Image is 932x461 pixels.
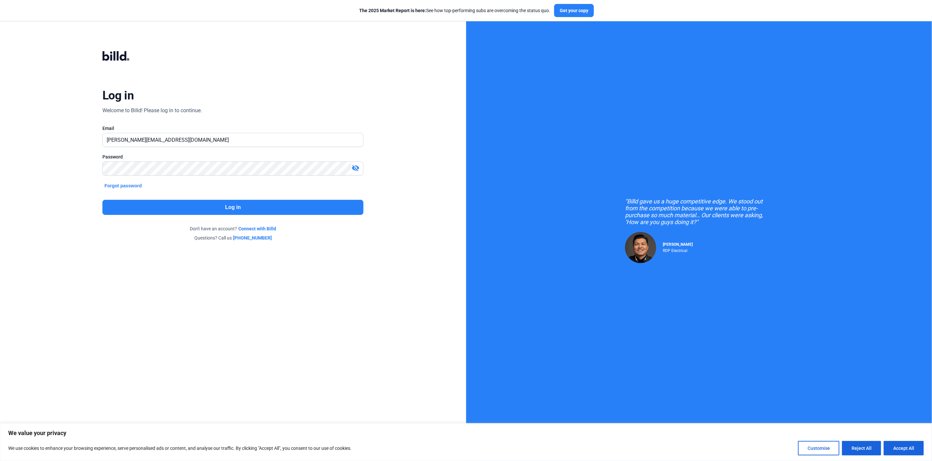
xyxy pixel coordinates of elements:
[663,247,693,253] div: RDP Electrical
[884,441,924,455] button: Accept All
[8,444,352,452] p: We use cookies to enhance your browsing experience, serve personalised ads or content, and analys...
[102,200,363,215] button: Log in
[102,182,144,189] button: Forgot password
[102,154,363,160] div: Password
[554,4,594,17] button: Get your copy
[359,8,426,13] span: The 2025 Market Report is here:
[8,429,924,437] p: We value your privacy
[663,242,693,247] span: [PERSON_NAME]
[625,198,773,225] div: "Billd gave us a huge competitive edge. We stood out from the competition because we were able to...
[798,441,839,455] button: Customise
[842,441,881,455] button: Reject All
[233,235,272,241] a: [PHONE_NUMBER]
[359,7,550,14] div: See how top-performing subs are overcoming the status quo.
[102,225,363,232] div: Don't have an account?
[625,232,656,263] img: Raul Pacheco
[102,125,363,132] div: Email
[352,164,359,172] mat-icon: visibility_off
[102,107,202,115] div: Welcome to Billd! Please log in to continue.
[102,88,134,103] div: Log in
[238,225,276,232] a: Connect with Billd
[102,235,363,241] div: Questions? Call us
